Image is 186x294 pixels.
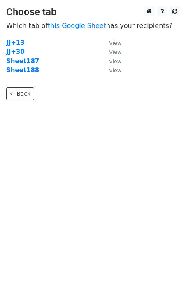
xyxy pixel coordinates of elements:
[6,87,34,100] a: ← Back
[109,67,121,73] small: View
[101,39,121,46] a: View
[6,6,180,18] h3: Choose tab
[6,21,180,30] p: Which tab of has your recipients?
[6,67,39,74] a: Sheet188
[101,48,121,55] a: View
[101,57,121,65] a: View
[101,67,121,74] a: View
[109,58,121,64] small: View
[48,22,106,30] a: this Google Sheet
[109,40,121,46] small: View
[6,57,39,65] a: Sheet187
[109,49,121,55] small: View
[6,48,25,55] a: JJ+30
[6,39,25,46] a: JJ+13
